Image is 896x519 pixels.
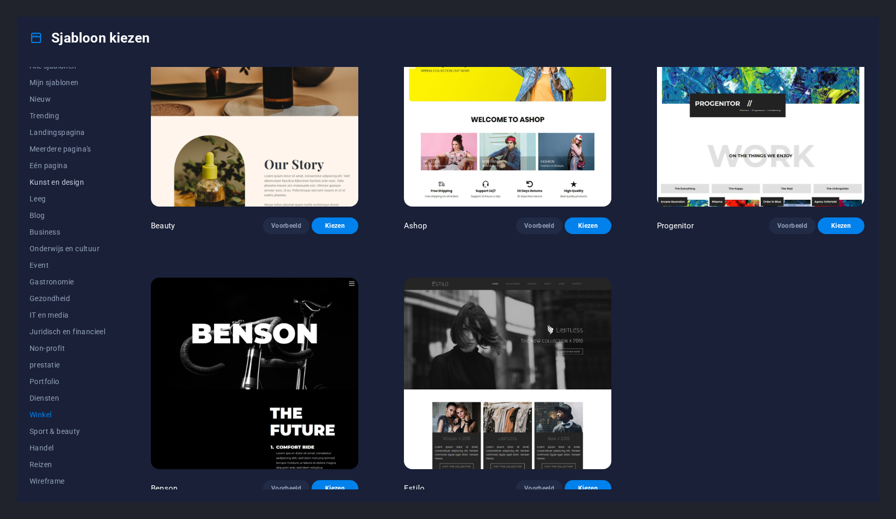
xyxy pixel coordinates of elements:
[516,480,563,497] button: Voorbeeld
[30,440,105,456] button: Handel
[30,112,105,120] span: Trending
[30,456,105,473] button: Reizen
[404,483,425,494] p: Estilo
[30,145,105,153] span: Meerdere pagina's
[769,217,816,234] button: Voorbeeld
[312,480,358,497] button: Kiezen
[30,411,105,419] span: Winkel
[30,373,105,390] button: Portfolio
[657,16,864,207] img: Progenitor
[151,278,358,469] img: Benson
[30,74,105,91] button: Mijn sjablonen
[30,91,105,107] button: Nieuw
[151,221,175,231] p: Beauty
[524,484,554,493] span: Voorbeeld
[565,217,611,234] button: Kiezen
[573,484,603,493] span: Kiezen
[30,323,105,340] button: Juridisch en financieel
[30,78,105,87] span: Mijn sjablonen
[565,480,611,497] button: Kiezen
[30,157,105,174] button: Eén pagina
[312,217,358,234] button: Kiezen
[320,484,350,493] span: Kiezen
[30,294,105,303] span: Gezondheid
[30,141,105,157] button: Meerdere pagina's
[30,257,105,274] button: Event
[271,222,301,230] span: Voorbeeld
[30,128,105,136] span: Landingspagina
[30,394,105,402] span: Diensten
[30,261,105,269] span: Event
[263,217,310,234] button: Voorbeeld
[516,217,563,234] button: Voorbeeld
[30,178,105,186] span: Kunst en design
[404,16,611,207] img: Ashop
[30,327,105,336] span: Juridisch en financieel
[30,406,105,423] button: Winkel
[30,207,105,224] button: Blog
[271,484,301,493] span: Voorbeeld
[818,217,864,234] button: Kiezen
[263,480,310,497] button: Voorbeeld
[777,222,807,230] span: Voorbeeld
[657,221,694,231] p: Progenitor
[30,244,105,253] span: Onderwijs en cultuur
[30,240,105,257] button: Onderwijs en cultuur
[30,174,105,190] button: Kunst en design
[30,340,105,357] button: Non-profit
[826,222,856,230] span: Kiezen
[30,195,105,203] span: Leeg
[30,190,105,207] button: Leeg
[573,222,603,230] span: Kiezen
[30,124,105,141] button: Landingspagina
[30,390,105,406] button: Diensten
[30,224,105,240] button: Business
[30,377,105,386] span: Portfolio
[30,290,105,307] button: Gezondheid
[30,357,105,373] button: prestatie
[30,361,105,369] span: prestatie
[30,311,105,319] span: IT en media
[151,16,358,207] img: Beauty
[524,222,554,230] span: Voorbeeld
[30,95,105,103] span: Nieuw
[30,473,105,489] button: Wireframe
[30,477,105,485] span: Wireframe
[30,423,105,440] button: Sport & beauty
[30,228,105,236] span: Business
[30,444,105,452] span: Handel
[320,222,350,230] span: Kiezen
[404,278,611,469] img: Estilo
[30,278,105,286] span: Gastronomie
[30,107,105,124] button: Trending
[30,427,105,435] span: Sport & beauty
[151,483,177,494] p: Benson
[30,344,105,352] span: Non-profit
[30,30,150,46] h4: Sjabloon kiezen
[30,460,105,469] span: Reizen
[30,211,105,220] span: Blog
[404,221,427,231] p: Ashop
[30,307,105,323] button: IT en media
[30,161,105,170] span: Eén pagina
[30,274,105,290] button: Gastronomie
